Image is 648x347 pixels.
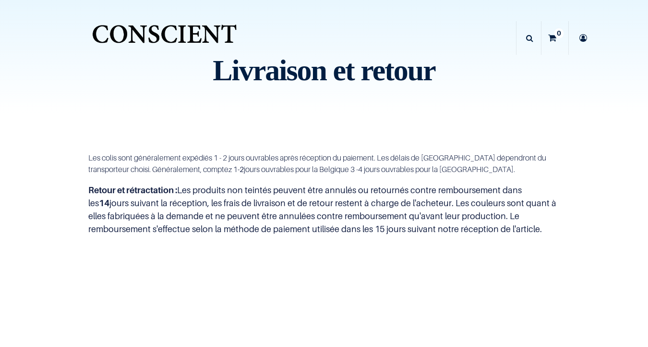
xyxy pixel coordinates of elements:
img: Conscient [90,19,239,57]
p: Les produits non teintés peuvent être annulés ou retournés contre remboursement dans les jours su... [88,184,560,235]
p: Les colis sont généralement expédiés 1 - 2 jours ouvrables après réception du paiement. Les délai... [88,152,560,175]
b: Retour et rétractation : [88,185,177,195]
sup: 0 [554,28,564,38]
b: 14 [99,198,109,208]
a: Logo of Conscient [90,19,239,57]
a: 0 [541,21,568,55]
font: Livraison et retour [213,54,435,87]
b: -2 [238,164,244,174]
